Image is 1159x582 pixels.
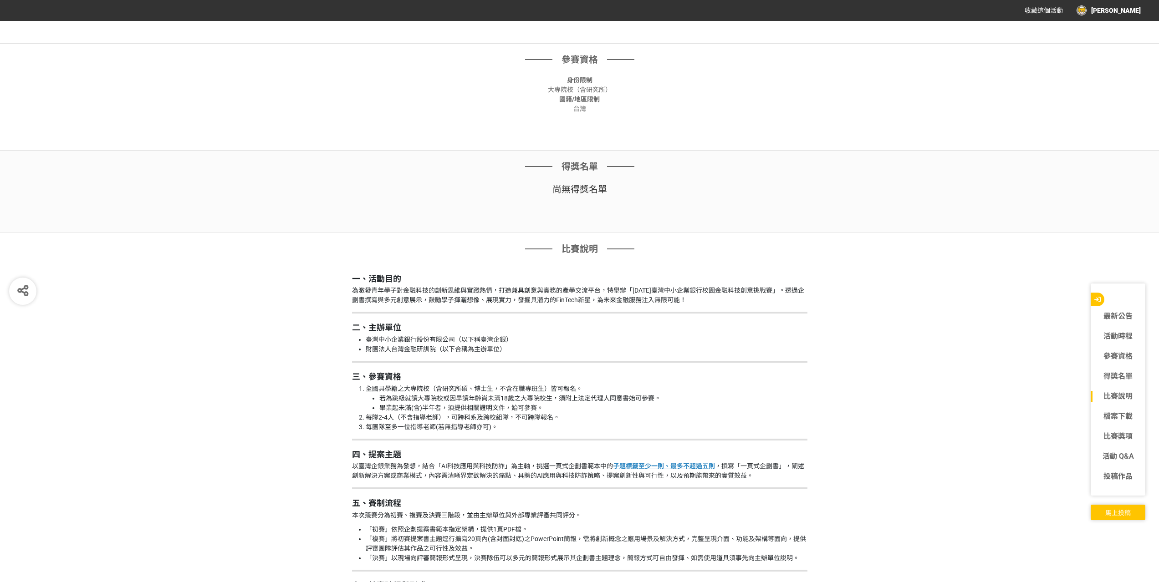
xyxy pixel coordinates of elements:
span: 比賽說明 [562,242,598,256]
a: 投稿作品 [1091,471,1145,482]
a: 參賽資格 [1091,351,1145,362]
span: 台灣 [573,105,586,112]
li: 畢業起未滿(含)半年者，須提供相關證明文件，始可參賽。 [379,403,807,413]
span: 尚無 [552,184,571,195]
button: 馬上投稿 [1091,505,1145,520]
a: 得獎名單 [1091,371,1145,382]
u: 子題標籤至少一則、最多不超過五則 [613,462,715,470]
strong: 一、活動目的 [352,274,401,283]
a: 活動 Q&A [1091,451,1145,462]
li: 臺灣中小企業銀行股份有限公司（以下稱臺灣企銀） [366,335,807,344]
li: 若為跳級就讀大專院校或因早讀年齡尚未滿18歲之大專院校生，須附上法定代理人同意書始可參賽。 [379,394,807,403]
a: 檔案下載 [1091,411,1145,422]
li: 「決賽」以現場向評審簡報形式呈現，決賽隊伍可以多元的簡報形式展示其企劃書主題理念，簡報方式可自由發揮、如需使用道具須事先向主辦單位說明。 [366,553,807,563]
span: 馬上投稿 [1105,509,1131,516]
span: 收藏這個活動 [1025,7,1063,14]
a: 比賽獎項 [1091,431,1145,442]
p: 為激發青年學子對金融科技的創新思維與實踐熱情，打造兼具創意與實務的產學交流平台，特舉辦「[DATE]臺灣中小企業銀行校園金融科技創意挑戰賽」。透過企劃書撰寫與多元創意展示，鼓勵學子揮灑想像、展現... [352,286,807,305]
strong: 二、主辦單位 [352,323,401,332]
a: 比賽說明 [1091,391,1145,402]
span: 身份限制 [567,76,592,84]
p: 本次競賽分為初賽、複賽及決賽三階段，並由主辦單位與外部專業評審共同評分。 [352,511,807,520]
a: 最新公告 [1091,311,1145,322]
li: 財團法人台灣金融研訓院（以下合稱為主辦單位） [366,344,807,354]
span: 大專院校（含研究所） [548,86,612,93]
p: 以臺灣企銀業務為發想，結合「AI科技應用與科技防詐」為主軸，挑選一頁式企劃書範本中的 ，撰寫「一頁式企劃書」，闡述創新解決方案或商業模式，內容需清晰界定欲解決的痛點、具體的AI應用與科技防詐策略... [352,461,807,481]
li: 「複賽」將初賽提案書主題逕行擴寫20頁內(含封面封底)之PowerPoint簡報，需將創新概念之應用場景及解決方式，完整呈現介面、功能及架構等面向，提供評審團隊評估其作品之可行性及效益。 [366,534,807,553]
strong: 三、參賽資格 [352,372,401,381]
li: 每隊2-4人（不含指導老師），可跨科系及跨校組隊，不可跨隊報名。 [366,413,807,422]
span: 得獎名單 [571,184,607,195]
li: 「初賽」依照企劃提案書範本指定架構，提供1頁PDF檔。 [366,525,807,534]
span: 國籍/地區限制 [559,96,600,103]
strong: 四、提案主題 [352,450,401,459]
li: 每團隊至多一位指導老師(若無指導老師亦可)。 [366,422,807,432]
strong: 五、賽制流程 [352,498,401,508]
span: 參賽資格 [562,53,598,66]
span: 得獎名單 [562,160,598,173]
a: 活動時程 [1091,331,1145,342]
li: 全國具學籍之大專院校（含研究所碩、博士生，不含在職專班生）皆可報名。 [366,384,807,413]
